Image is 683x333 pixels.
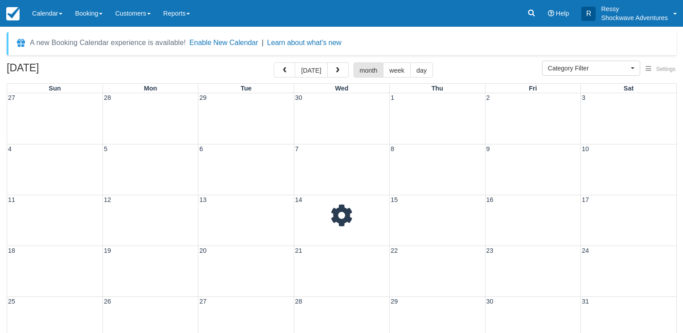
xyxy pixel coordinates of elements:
span: Category Filter [548,64,629,73]
span: 16 [486,196,494,203]
span: 21 [294,247,303,254]
div: A new Booking Calendar experience is available! [30,37,186,48]
span: 25 [7,298,16,305]
span: 27 [198,298,207,305]
span: 8 [390,145,395,152]
button: Category Filter [542,61,640,76]
span: Tue [241,85,252,92]
span: 22 [390,247,399,254]
span: 30 [294,94,303,101]
button: month [354,62,384,78]
img: checkfront-main-nav-mini-logo.png [6,7,20,21]
span: 23 [486,247,494,254]
span: 15 [390,196,399,203]
button: [DATE] [295,62,327,78]
p: Shockwave Adventures [601,13,668,22]
span: 28 [103,94,112,101]
span: | [262,39,263,46]
button: Settings [640,63,681,76]
span: Wed [335,85,348,92]
span: Fri [529,85,537,92]
span: 5 [103,145,108,152]
span: 27 [7,94,16,101]
button: day [410,62,433,78]
button: week [383,62,411,78]
span: 4 [7,145,12,152]
span: Thu [432,85,443,92]
span: 9 [486,145,491,152]
h2: [DATE] [7,62,119,79]
span: 7 [294,145,300,152]
span: 24 [581,247,590,254]
span: Help [556,10,569,17]
span: 26 [103,298,112,305]
span: 20 [198,247,207,254]
span: 6 [198,145,204,152]
span: 1 [390,94,395,101]
span: 17 [581,196,590,203]
span: 28 [294,298,303,305]
span: 3 [581,94,586,101]
span: 10 [581,145,590,152]
span: Settings [656,66,675,72]
span: 14 [294,196,303,203]
span: 31 [581,298,590,305]
div: R [581,7,596,21]
button: Enable New Calendar [189,38,258,47]
i: Help [548,10,554,16]
span: 30 [486,298,494,305]
span: 2 [486,94,491,101]
span: 11 [7,196,16,203]
span: 13 [198,196,207,203]
span: 12 [103,196,112,203]
span: 19 [103,247,112,254]
span: 29 [198,94,207,101]
span: 18 [7,247,16,254]
a: Learn about what's new [267,39,341,46]
span: Sun [49,85,61,92]
span: Mon [144,85,157,92]
p: Ressy [601,4,668,13]
span: 29 [390,298,399,305]
span: Sat [624,85,634,92]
